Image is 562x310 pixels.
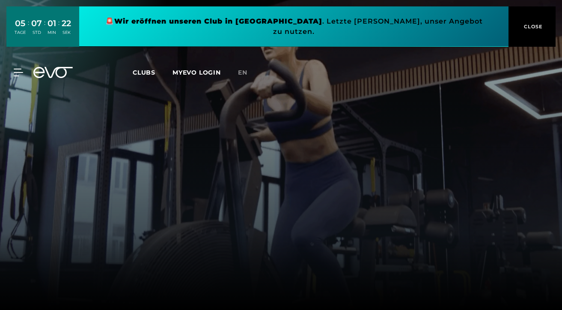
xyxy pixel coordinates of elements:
div: SEK [62,30,71,36]
div: 01 [48,17,56,30]
a: Clubs [133,68,172,76]
div: STD [31,30,42,36]
span: CLOSE [522,23,543,30]
div: 05 [15,17,26,30]
button: CLOSE [508,6,556,47]
div: : [44,18,45,41]
span: en [238,69,247,76]
div: 22 [62,17,71,30]
div: MIN [48,30,56,36]
div: : [28,18,29,41]
div: 07 [31,17,42,30]
a: en [238,68,258,78]
span: Clubs [133,69,155,76]
div: : [58,18,59,41]
a: MYEVO LOGIN [172,69,221,76]
div: TAGE [15,30,26,36]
